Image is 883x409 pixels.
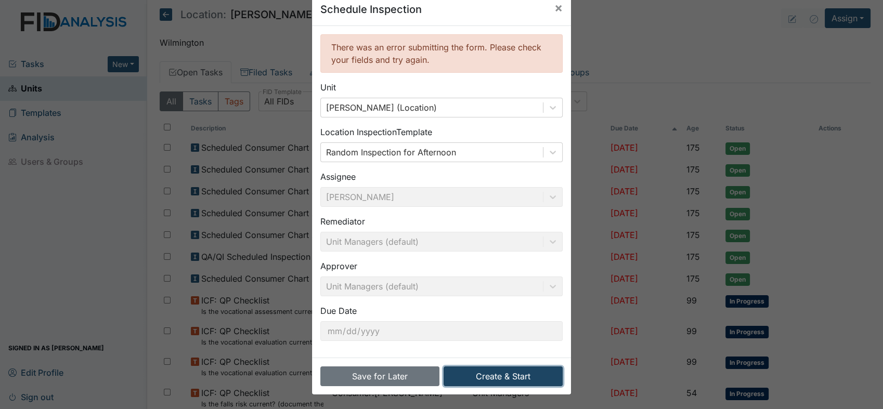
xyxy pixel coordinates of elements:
[444,366,563,386] button: Create & Start
[320,366,439,386] button: Save for Later
[320,2,422,17] h5: Schedule Inspection
[320,170,356,183] label: Assignee
[320,215,365,228] label: Remediator
[326,101,437,114] div: [PERSON_NAME] (Location)
[320,81,336,94] label: Unit
[320,260,357,272] label: Approver
[326,146,456,159] div: Random Inspection for Afternoon
[320,305,357,317] label: Due Date
[320,126,432,138] label: Location Inspection Template
[320,34,563,73] div: There was an error submitting the form. Please check your fields and try again.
